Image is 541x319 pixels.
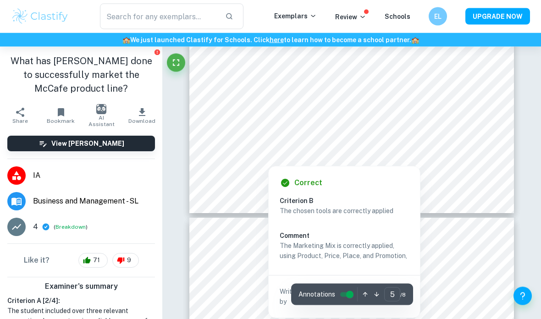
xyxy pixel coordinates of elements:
h6: View [PERSON_NAME] [51,138,124,148]
h6: Examiner's summary [4,281,159,292]
span: Annotations [298,290,335,299]
a: Schools [385,13,410,20]
p: Exemplars [274,11,317,21]
span: AI Assistant [87,115,116,127]
h6: Criterion A [ 2 / 4 ]: [7,296,155,306]
h1: What has [PERSON_NAME] done to successfully market the McCafe product line? [7,54,155,95]
span: Business and Management - SL [33,196,155,207]
h6: Comment [280,231,409,241]
span: / 8 [400,291,406,299]
button: UPGRADE NOW [465,8,530,25]
p: The chosen tools are correctly applied [280,206,409,216]
button: Ask Clai [374,283,416,311]
img: AI Assistant [96,104,106,114]
p: Review [335,12,366,22]
button: Bookmark [41,103,82,128]
button: View [PERSON_NAME] [7,136,155,151]
p: The Marketing Mix is correctly applied, using Product, Price, Place, and Promotion, [280,241,409,261]
button: Download [122,103,163,128]
span: 🏫 [122,36,130,44]
a: here [270,36,284,44]
p: 4 [33,221,38,232]
p: Written by [280,287,304,307]
button: Report issue [154,49,160,55]
button: Help and Feedback [513,287,532,305]
button: Fullscreen [167,54,185,72]
div: 9 [112,253,139,268]
span: 🏫 [411,36,419,44]
img: Clastify logo [11,7,69,26]
span: 9 [122,256,136,265]
button: EL [429,7,447,26]
span: 71 [88,256,105,265]
span: ( ) [54,223,88,231]
button: AI Assistant [81,103,122,128]
button: Breakdown [55,223,86,231]
span: IA [33,170,155,181]
span: Share [12,118,28,124]
h6: Like it? [24,255,50,266]
input: Search for any exemplars... [100,4,218,29]
span: Download [128,118,155,124]
h6: Correct [294,178,322,189]
h6: We just launched Clastify for Schools. Click to learn how to become a school partner. [2,35,539,45]
div: 71 [78,253,108,268]
h6: EL [433,11,443,22]
span: Bookmark [47,118,75,124]
h6: Criterion B [280,196,416,206]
